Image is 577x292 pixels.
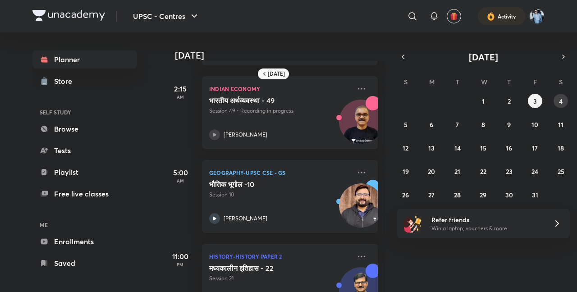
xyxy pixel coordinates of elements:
[430,120,433,129] abbr: October 6, 2025
[456,120,459,129] abbr: October 7, 2025
[398,164,413,178] button: October 19, 2025
[554,117,568,132] button: October 11, 2025
[402,191,409,199] abbr: October 26, 2025
[502,117,516,132] button: October 9, 2025
[505,191,513,199] abbr: October 30, 2025
[403,144,408,152] abbr: October 12, 2025
[528,117,542,132] button: October 10, 2025
[507,78,511,86] abbr: Thursday
[480,144,486,152] abbr: October 15, 2025
[128,7,205,25] button: UPSC - Centres
[268,70,285,78] h6: [DATE]
[209,96,321,105] h5: भारतीय अर्थव्यवस्था - 49
[209,264,321,273] h5: मध्यकालीन इतिहास - 22
[554,141,568,155] button: October 18, 2025
[409,50,557,63] button: [DATE]
[424,117,439,132] button: October 6, 2025
[502,164,516,178] button: October 23, 2025
[450,12,458,20] img: avatar
[339,105,383,148] img: Avatar
[403,167,409,176] abbr: October 19, 2025
[502,94,516,108] button: October 2, 2025
[32,120,137,138] a: Browse
[502,141,516,155] button: October 16, 2025
[532,191,538,199] abbr: October 31, 2025
[454,191,461,199] abbr: October 28, 2025
[398,187,413,202] button: October 26, 2025
[209,83,351,94] p: Indian Economy
[481,120,485,129] abbr: October 8, 2025
[456,78,459,86] abbr: Tuesday
[531,167,538,176] abbr: October 24, 2025
[450,117,465,132] button: October 7, 2025
[32,217,137,233] h6: ME
[476,141,490,155] button: October 15, 2025
[502,187,516,202] button: October 30, 2025
[450,141,465,155] button: October 14, 2025
[558,167,564,176] abbr: October 25, 2025
[506,144,512,152] abbr: October 16, 2025
[487,11,495,22] img: activity
[450,164,465,178] button: October 21, 2025
[554,94,568,108] button: October 4, 2025
[404,214,422,233] img: referral
[32,254,137,272] a: Saved
[424,187,439,202] button: October 27, 2025
[554,164,568,178] button: October 25, 2025
[428,191,435,199] abbr: October 27, 2025
[454,144,461,152] abbr: October 14, 2025
[532,144,538,152] abbr: October 17, 2025
[558,144,564,152] abbr: October 18, 2025
[447,9,461,23] button: avatar
[428,144,435,152] abbr: October 13, 2025
[32,10,105,21] img: Company Logo
[162,262,198,267] p: PM
[162,251,198,262] h5: 11:00
[404,120,408,129] abbr: October 5, 2025
[32,10,105,23] a: Company Logo
[209,107,351,115] p: Session 49 • Recording in progress
[162,94,198,100] p: AM
[531,120,538,129] abbr: October 10, 2025
[404,78,408,86] abbr: Sunday
[209,180,321,189] h5: भौतिक भूगोल -10
[398,117,413,132] button: October 5, 2025
[476,164,490,178] button: October 22, 2025
[428,167,435,176] abbr: October 20, 2025
[469,51,498,63] span: [DATE]
[209,274,351,283] p: Session 21
[209,251,351,262] p: History-History Paper 2
[162,167,198,178] h5: 5:00
[32,50,137,68] a: Planner
[528,164,542,178] button: October 24, 2025
[424,141,439,155] button: October 13, 2025
[529,9,545,24] img: Shipu
[175,50,387,61] h4: [DATE]
[162,83,198,94] h5: 2:15
[558,120,563,129] abbr: October 11, 2025
[431,215,542,224] h6: Refer friends
[209,167,351,178] p: Geography-UPSC CSE - GS
[507,120,511,129] abbr: October 9, 2025
[481,78,487,86] abbr: Wednesday
[476,117,490,132] button: October 8, 2025
[32,105,137,120] h6: SELF STUDY
[424,164,439,178] button: October 20, 2025
[454,167,460,176] abbr: October 21, 2025
[32,72,137,90] a: Store
[209,191,351,199] p: Session 10
[482,97,485,105] abbr: October 1, 2025
[506,167,513,176] abbr: October 23, 2025
[533,97,537,105] abbr: October 3, 2025
[32,185,137,203] a: Free live classes
[431,224,542,233] p: Win a laptop, vouchers & more
[480,191,486,199] abbr: October 29, 2025
[224,214,267,223] p: [PERSON_NAME]
[528,94,542,108] button: October 3, 2025
[559,97,563,105] abbr: October 4, 2025
[429,78,435,86] abbr: Monday
[528,187,542,202] button: October 31, 2025
[559,78,563,86] abbr: Saturday
[476,94,490,108] button: October 1, 2025
[162,178,198,183] p: AM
